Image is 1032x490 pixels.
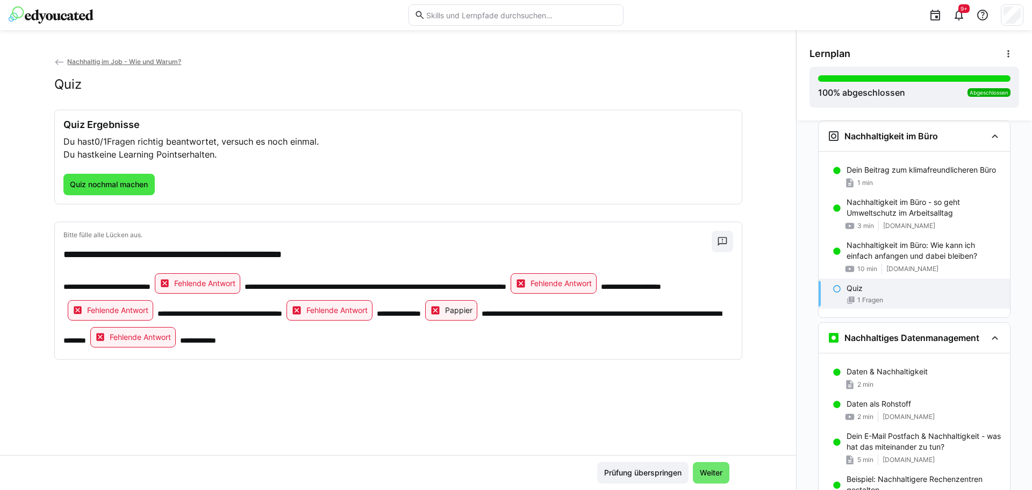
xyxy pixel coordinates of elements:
span: keine Learning Points [95,149,182,160]
h3: Quiz Ergebnisse [63,119,733,131]
span: [DOMAIN_NAME] [886,265,938,273]
span: 2 min [857,380,873,389]
p: Bitte fülle alle Lücken aus. [63,231,712,239]
span: Fehlende Antwort [174,278,235,289]
input: Skills und Lernpfade durchsuchen… [425,10,618,20]
span: [DOMAIN_NAME] [883,456,935,464]
span: Quiz nochmal machen [68,179,149,190]
p: Dein Beitrag zum klimafreundlicheren Büro [847,165,996,175]
span: Fehlende Antwort [531,278,592,289]
span: 10 min [857,265,877,273]
span: 2 min [857,413,873,421]
span: [DOMAIN_NAME] [883,413,935,421]
div: % abgeschlossen [818,86,905,99]
p: Du hast Fragen richtig beantwortet, versuch es noch einmal. [63,135,733,148]
span: 5 min [857,456,873,464]
span: 9+ [961,5,967,12]
h3: Nachhaltiges Datenmanagement [844,332,979,343]
p: Pappier [445,305,472,316]
h2: Quiz [54,76,82,93]
a: Nachhaltig im Job - Wie und Warum? [54,58,182,66]
span: 1 Fragen [857,296,883,304]
span: Nachhaltig im Job - Wie und Warum? [67,58,181,66]
p: Quiz [847,283,863,294]
span: 3 min [857,222,874,230]
span: [DOMAIN_NAME] [883,222,935,230]
span: 100 [818,87,833,98]
span: 1 min [857,179,873,187]
p: Dein E-Mail Postfach & Nachhaltigkeit - was hat das miteinander zu tun? [847,431,1001,452]
p: Daten als Rohstoff [847,399,911,409]
h3: Nachhaltigkeit im Büro [844,131,938,141]
p: Nachhaltigkeit im Büro - so geht Umweltschutz im Arbeitsalltag [847,197,1001,218]
span: Lernplan [809,48,850,60]
span: Fehlende Antwort [87,305,148,316]
p: Daten & Nachhaltigkeit [847,366,928,377]
span: Abgeschlossen [970,89,1008,96]
span: Prüfung überspringen [603,467,683,478]
span: Fehlende Antwort [110,332,171,343]
span: 0/1 [95,136,107,147]
button: Quiz nochmal machen [63,174,155,195]
button: Prüfung überspringen [597,462,689,484]
p: Du hast erhalten. [63,148,733,161]
button: Weiter [693,462,729,484]
span: Weiter [698,467,724,478]
span: Fehlende Antwort [306,305,368,316]
p: Nachhaltigkeit im Büro: Wie kann ich einfach anfangen und dabei bleiben? [847,240,1001,261]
